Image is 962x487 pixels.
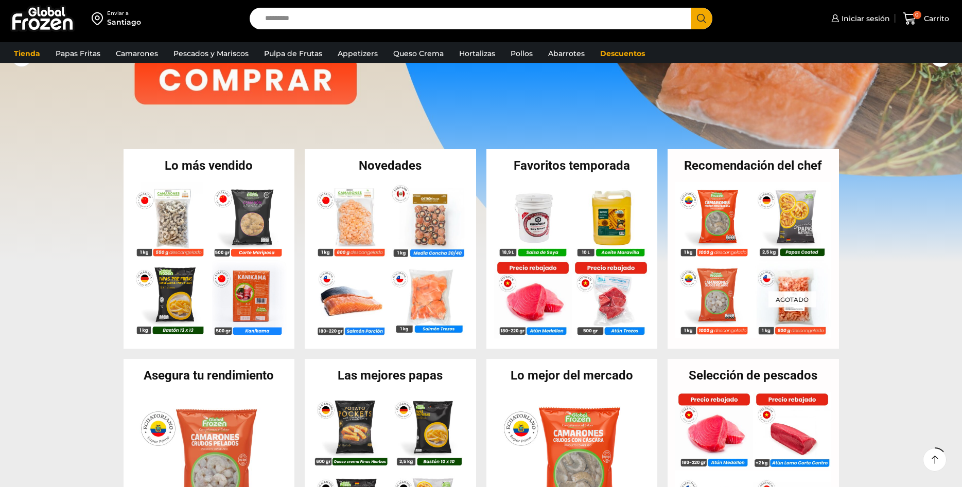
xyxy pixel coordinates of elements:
a: Queso Crema [388,44,449,63]
a: Abarrotes [543,44,590,63]
h2: Lo más vendido [124,159,295,172]
span: Iniciar sesión [839,13,890,24]
a: Camarones [111,44,163,63]
a: Pollos [505,44,538,63]
span: 0 [913,11,921,19]
p: Agotado [768,292,816,308]
a: Pescados y Mariscos [168,44,254,63]
div: Santiago [107,17,141,27]
a: Papas Fritas [50,44,106,63]
h2: Selección de pescados [668,369,839,382]
a: Iniciar sesión [829,8,890,29]
span: Carrito [921,13,949,24]
a: Tienda [9,44,45,63]
h2: Novedades [305,159,476,172]
a: Descuentos [595,44,650,63]
a: Pulpa de Frutas [259,44,327,63]
div: Previous slide [11,46,32,67]
h2: Asegura tu rendimiento [124,369,295,382]
h2: Favoritos temporada [486,159,658,172]
img: address-field-icon.svg [92,10,107,27]
a: Appetizers [333,44,383,63]
h2: Recomendación del chef [668,159,839,172]
a: Hortalizas [454,44,500,63]
h2: Las mejores papas [305,369,476,382]
a: 0 Carrito [900,7,952,31]
div: Enviar a [107,10,141,17]
button: Search button [691,8,712,29]
div: Next slide [930,46,951,67]
h2: Lo mejor del mercado [486,369,658,382]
